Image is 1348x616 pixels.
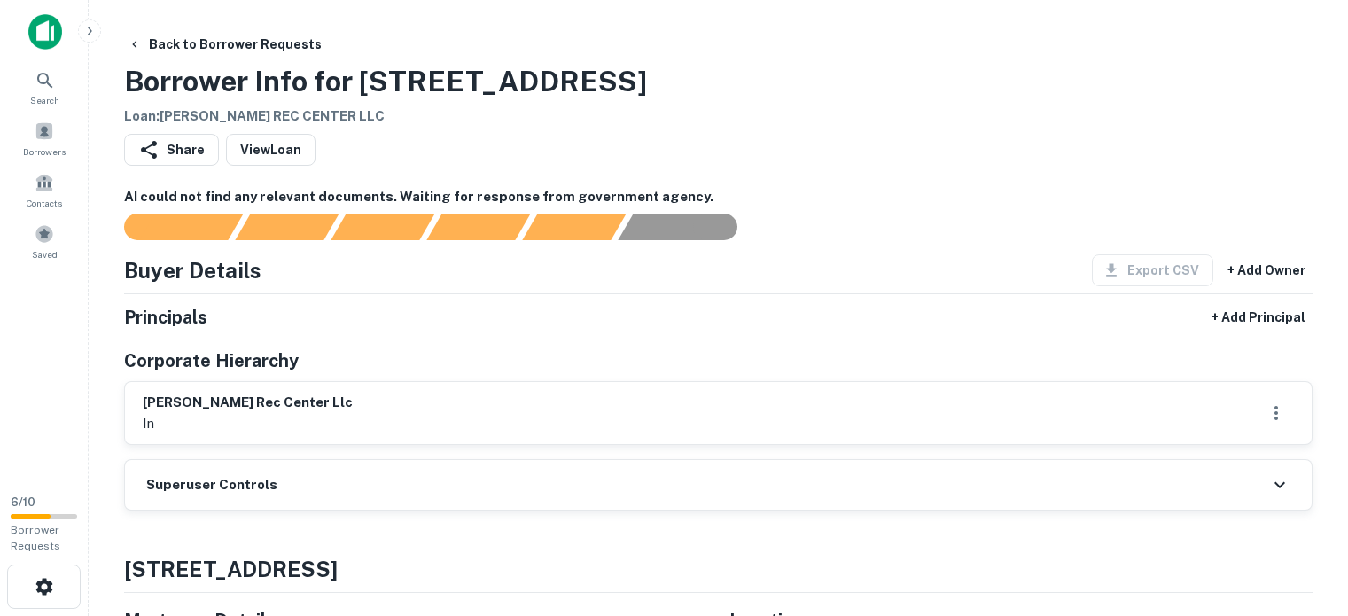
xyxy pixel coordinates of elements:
[124,106,647,127] h6: Loan : [PERSON_NAME] REC CENTER LLC
[124,187,1313,207] h6: AI could not find any relevant documents. Waiting for response from government agency.
[103,214,236,240] div: Sending borrower request to AI...
[23,144,66,159] span: Borrowers
[5,217,83,265] a: Saved
[522,214,626,240] div: Principals found, still searching for contact information. This may take time...
[146,475,277,495] h6: Superuser Controls
[5,114,83,162] a: Borrowers
[124,134,219,166] button: Share
[124,553,1313,585] h4: [STREET_ADDRESS]
[124,347,299,374] h5: Corporate Hierarchy
[226,134,316,166] a: ViewLoan
[5,63,83,111] a: Search
[1204,301,1313,333] button: + Add Principal
[143,413,353,434] p: in
[143,393,353,413] h6: [PERSON_NAME] rec center llc
[121,28,329,60] button: Back to Borrower Requests
[235,214,339,240] div: Your request is received and processing...
[11,524,60,552] span: Borrower Requests
[426,214,530,240] div: Principals found, AI now looking for contact information...
[32,247,58,261] span: Saved
[124,60,647,103] h3: Borrower Info for [STREET_ADDRESS]
[11,495,35,509] span: 6 / 10
[27,196,62,210] span: Contacts
[1259,474,1348,559] iframe: Chat Widget
[331,214,434,240] div: Documents found, AI parsing details...
[124,254,261,286] h4: Buyer Details
[619,214,759,240] div: AI fulfillment process complete.
[5,166,83,214] a: Contacts
[30,93,59,107] span: Search
[28,14,62,50] img: capitalize-icon.png
[124,304,207,331] h5: Principals
[1220,254,1313,286] button: + Add Owner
